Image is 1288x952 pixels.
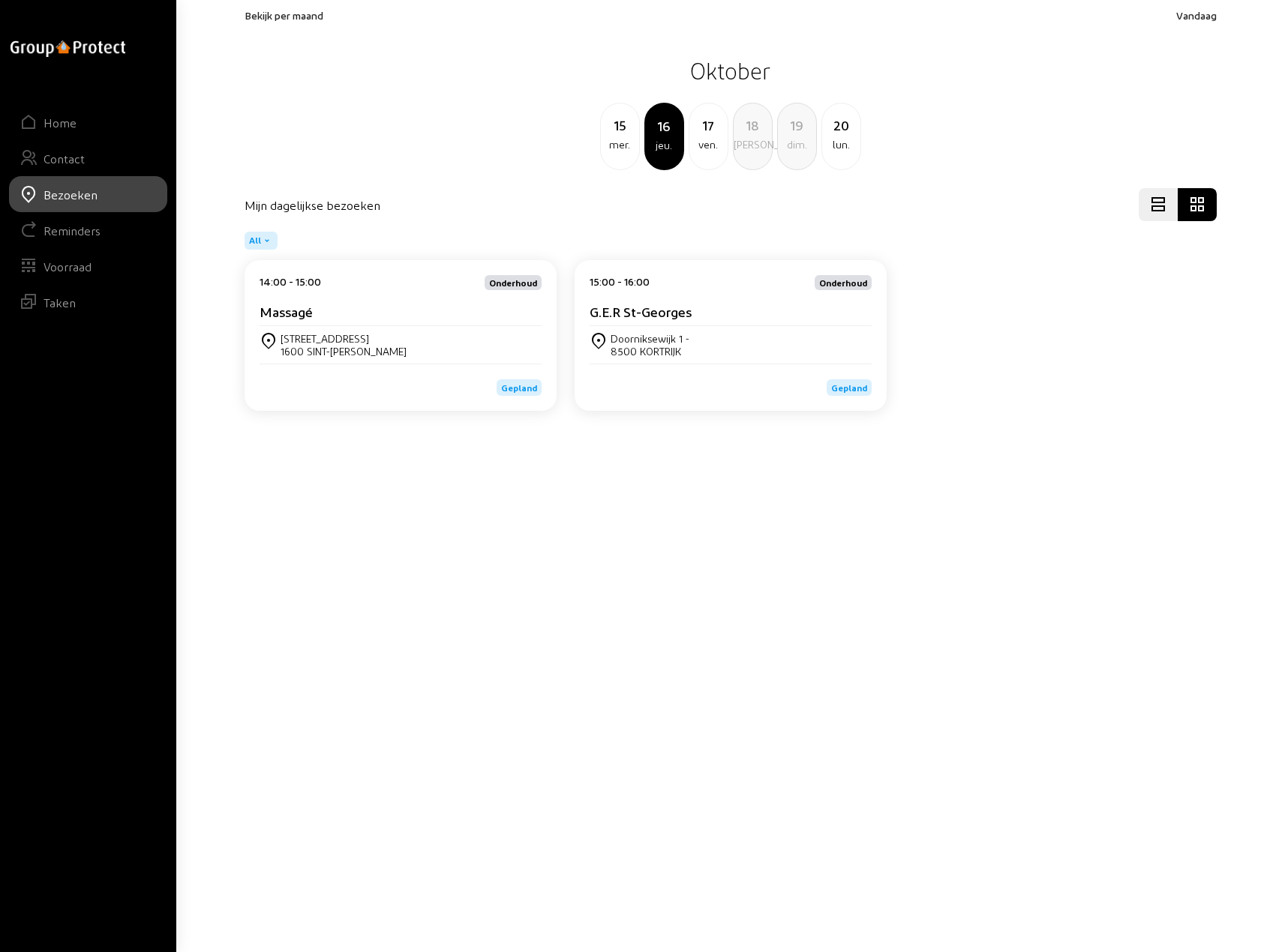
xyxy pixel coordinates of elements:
div: ven. [689,136,728,154]
div: 15:00 - 16:00 [590,275,650,290]
span: Onderhoud [489,278,537,287]
span: Gepland [831,382,867,393]
div: Bezoeken [44,187,98,202]
cam-card-title: G.E.R St-Georges [590,304,692,319]
div: [PERSON_NAME]. [734,136,772,154]
div: 1600 SINT-[PERSON_NAME] [281,345,407,358]
span: Onderhoud [819,278,867,287]
div: dim. [778,136,816,154]
div: mer. [601,136,639,154]
div: Contact [44,151,85,166]
div: 18 [734,115,772,136]
div: Voorraad [44,259,92,274]
div: 16 [646,115,683,136]
a: Reminders [9,212,167,248]
cam-card-title: Massagé [260,304,313,319]
a: Voorraad [9,248,167,284]
h2: Oktober [245,52,1217,89]
div: 20 [822,115,860,136]
a: Bezoeken [9,176,167,212]
h4: Mijn dagelijkse bezoeken [245,198,380,212]
span: Gepland [501,382,537,393]
a: Taken [9,284,167,320]
span: All [249,235,261,247]
div: 14:00 - 15:00 [260,275,321,290]
a: Contact [9,140,167,176]
div: Doorniksewijk 1 - [611,332,689,345]
img: logo-oneline.png [11,40,125,57]
div: lun. [822,136,860,154]
div: Reminders [44,223,101,238]
a: Home [9,104,167,140]
div: [STREET_ADDRESS] [281,332,407,345]
div: jeu. [646,136,683,154]
div: 19 [778,115,816,136]
div: 17 [689,115,728,136]
span: Bekijk per maand [245,9,323,22]
span: Vandaag [1176,9,1217,22]
div: 15 [601,115,639,136]
div: Taken [44,295,76,310]
div: Home [44,115,77,130]
div: 8500 KORTRIJK [611,345,689,358]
